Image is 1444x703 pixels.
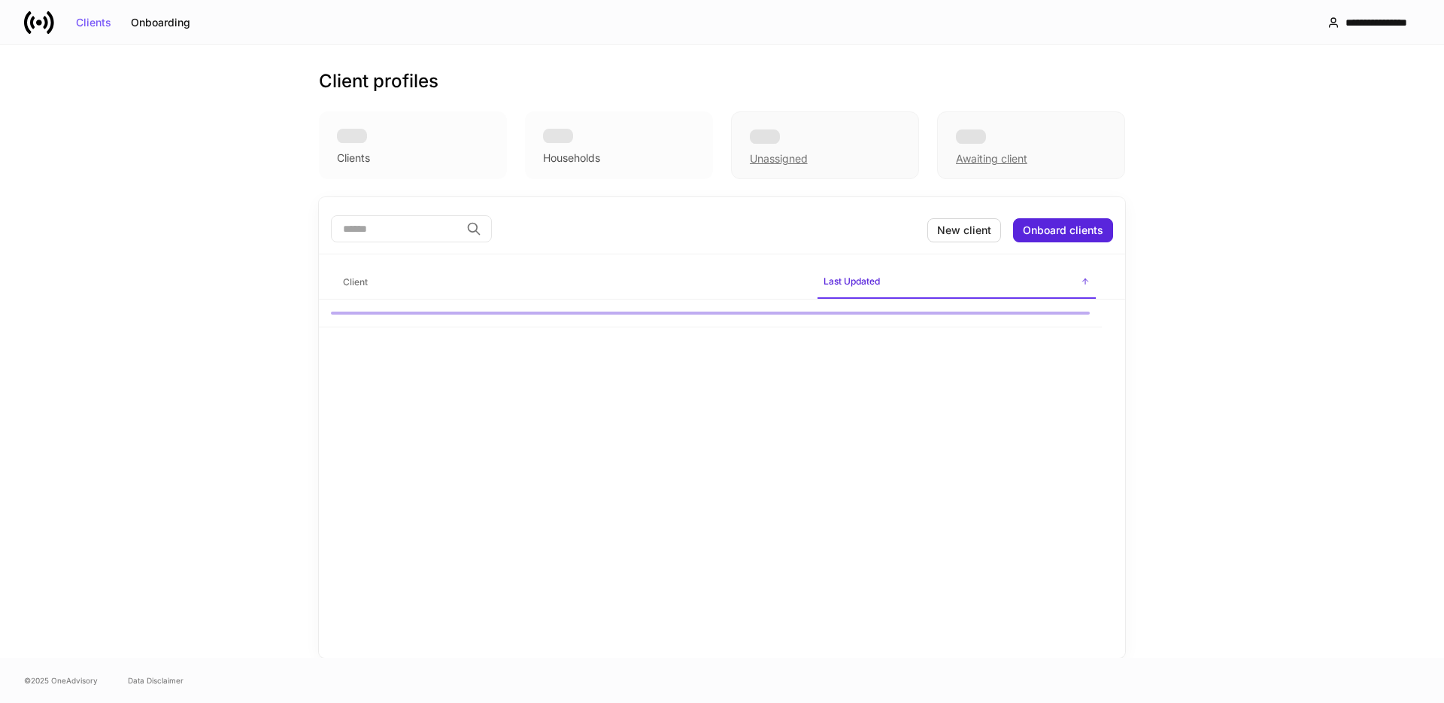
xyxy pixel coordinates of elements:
h6: Client [343,275,368,289]
div: New client [937,225,991,236]
span: Last Updated [818,266,1096,299]
span: Client [337,267,805,298]
button: Clients [66,11,121,35]
div: Clients [337,151,370,166]
div: Households [543,151,600,166]
button: Onboard clients [1013,218,1113,242]
div: Onboard clients [1023,225,1103,236]
div: Awaiting client [956,151,1027,166]
a: Data Disclaimer [128,674,184,686]
div: Unassigned [731,111,919,179]
button: Onboarding [121,11,200,35]
div: Onboarding [131,17,190,28]
h6: Last Updated [824,274,880,288]
div: Unassigned [750,151,808,166]
h3: Client profiles [319,69,438,93]
div: Awaiting client [937,111,1125,179]
div: Clients [76,17,111,28]
button: New client [927,218,1001,242]
span: © 2025 OneAdvisory [24,674,98,686]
